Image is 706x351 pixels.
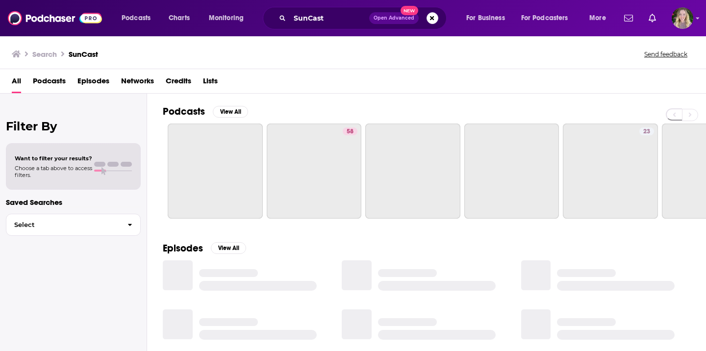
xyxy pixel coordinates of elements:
[466,11,505,25] span: For Business
[374,16,414,21] span: Open Advanced
[369,12,419,24] button: Open AdvancedNew
[166,73,191,93] a: Credits
[15,155,92,162] span: Want to filter your results?
[33,73,66,93] a: Podcasts
[6,198,141,207] p: Saved Searches
[267,124,362,219] a: 58
[6,222,120,228] span: Select
[209,11,244,25] span: Monitoring
[8,9,102,27] img: Podchaser - Follow, Share and Rate Podcasts
[163,105,205,118] h2: Podcasts
[163,242,246,254] a: EpisodesView All
[672,7,693,29] span: Logged in as lauren19365
[69,50,98,59] h3: SunCast
[115,10,163,26] button: open menu
[643,127,650,137] span: 23
[32,50,57,59] h3: Search
[213,106,248,118] button: View All
[672,7,693,29] button: Show profile menu
[563,124,658,219] a: 23
[639,127,654,135] a: 23
[203,73,218,93] a: Lists
[620,10,637,26] a: Show notifications dropdown
[515,10,582,26] button: open menu
[589,11,606,25] span: More
[162,10,196,26] a: Charts
[122,11,151,25] span: Podcasts
[521,11,568,25] span: For Podcasters
[582,10,618,26] button: open menu
[12,73,21,93] a: All
[163,242,203,254] h2: Episodes
[211,242,246,254] button: View All
[6,119,141,133] h2: Filter By
[169,11,190,25] span: Charts
[290,10,369,26] input: Search podcasts, credits, & more...
[459,10,517,26] button: open menu
[645,10,660,26] a: Show notifications dropdown
[121,73,154,93] a: Networks
[401,6,418,15] span: New
[343,127,357,135] a: 58
[77,73,109,93] a: Episodes
[15,165,92,178] span: Choose a tab above to access filters.
[672,7,693,29] img: User Profile
[347,127,353,137] span: 58
[641,50,690,58] button: Send feedback
[202,10,256,26] button: open menu
[6,214,141,236] button: Select
[163,105,248,118] a: PodcastsView All
[272,7,456,29] div: Search podcasts, credits, & more...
